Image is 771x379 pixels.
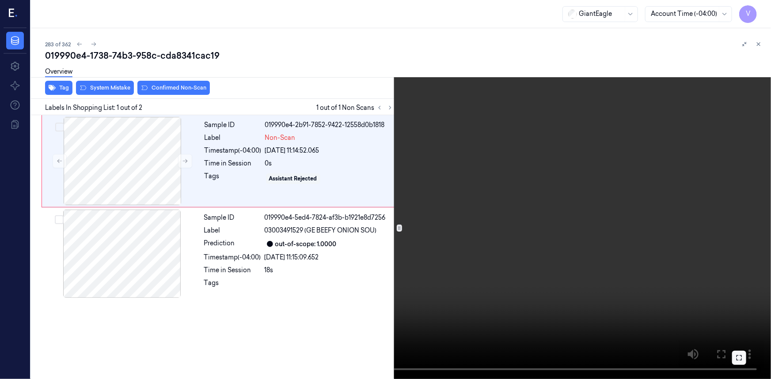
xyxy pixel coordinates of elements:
div: 019990e4-5ed4-7824-af3b-b1921e8d7256 [265,213,394,222]
div: Prediction [204,239,261,249]
div: out-of-scope: 1.0000 [275,240,337,249]
button: Confirmed Non-Scan [137,81,210,95]
div: Time in Session [205,159,262,168]
div: Sample ID [204,213,261,222]
div: Timestamp (-04:00) [205,146,262,155]
button: Select row [55,215,64,224]
div: Sample ID [205,120,262,130]
div: [DATE] 11:14:52.065 [265,146,393,155]
div: 0s [265,159,393,168]
div: Label [204,226,261,235]
div: Timestamp (-04:00) [204,253,261,262]
span: 03003491529 (GE BEEFY ONION SOU) [265,226,377,235]
div: 019990e4-1738-74b3-958c-cda8341cac19 [45,49,764,62]
span: Non-Scan [265,133,296,143]
div: Assistant Rejected [269,175,317,183]
div: [DATE] 11:15:09.652 [265,253,394,262]
span: 1 out of 1 Non Scans [316,102,395,113]
div: Tags [204,278,261,293]
button: System Mistake [76,81,134,95]
button: V [739,5,757,23]
span: Labels In Shopping List: 1 out of 2 [45,103,142,113]
div: Time in Session [204,266,261,275]
span: 283 of 362 [45,41,71,48]
div: Label [205,133,262,143]
div: Tags [205,172,262,186]
a: Overview [45,67,72,77]
button: Select row [55,123,64,131]
div: 18s [265,266,394,275]
button: Tag [45,81,72,95]
div: 019990e4-2b91-7852-9422-12558d0b1818 [265,120,393,130]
